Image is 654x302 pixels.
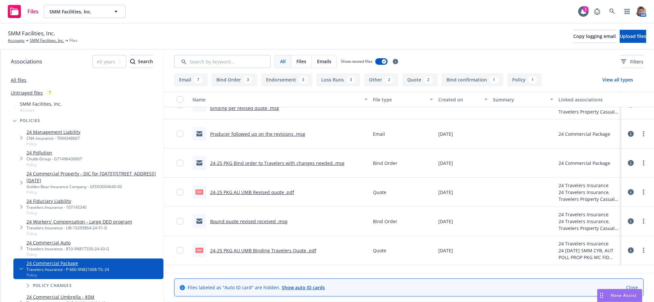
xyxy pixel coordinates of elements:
div: 2 [385,76,394,83]
button: Name [190,92,370,107]
button: Linked associations [556,92,621,107]
span: [DATE] [438,160,453,167]
a: Files [5,2,41,21]
svg: Search [130,59,135,64]
button: Created on [436,92,490,107]
a: 24-25 PKG Bind order to Travelers with changes needed..msg [210,160,344,166]
input: Toggle Row Selected [177,131,183,137]
span: Filters [630,58,644,65]
div: 24 [DATE] SMM CYB, AUT POLL PROP PKG WC FID UMB MGMT LIAB Renewal [559,247,619,261]
div: File type [373,96,426,103]
div: Travelers Insurance - 107145340 [26,204,87,210]
div: Travelers Insurance - P-660-9N821668-TIL-24 [26,267,109,272]
span: Show nested files [341,59,373,64]
button: Filters [621,55,644,68]
div: 3 [346,76,355,83]
div: Created on [438,96,480,103]
button: Copy logging email [573,30,616,43]
a: more [640,159,647,167]
div: 24 Travelers Insurance [559,211,619,218]
span: Policy changes [33,284,72,288]
div: 7 [45,89,54,97]
div: 24 Travelers Insurance, Travelers Property Casualty Company of America - Travelers Insurance [559,189,619,203]
input: Select all [177,96,183,103]
a: 24-25 PKG AU UMB Binding Travelers Quote .pdf [210,247,316,254]
span: [DATE] [438,131,453,137]
a: Show auto ID cards [282,284,325,291]
div: 7 [194,76,203,83]
a: Untriaged files [11,89,43,96]
a: Search [606,5,619,18]
span: Quote [373,189,386,196]
a: 24 Commercial Package [26,260,109,267]
div: 24 Travelers Insurance [559,240,619,247]
span: Files [27,9,39,14]
a: 24 Fiduciary Liability [26,198,87,204]
input: Toggle Row Selected [177,247,183,254]
span: [DATE] [438,218,453,225]
a: more [640,217,647,225]
span: Policy [26,272,109,278]
a: All files [11,77,26,83]
a: 24-25 PKG AU UMB Revised quote .pdf [210,189,294,195]
a: more [640,246,647,254]
div: 24 Commercial Package [559,160,610,167]
a: 24 Commercial Umbrella - $5M [26,293,106,300]
a: Report a Bug [591,5,604,18]
div: Golden Bear Insurance Company - GFD03004640-00 [26,184,161,189]
div: 24 Travelers Insurance, Travelers Property Casualty Company of America - Travelers Insurance [559,218,619,232]
a: Accounts [8,38,25,44]
span: Policy [26,189,161,195]
div: Summary [493,96,546,103]
span: Upload files [620,33,646,39]
a: 24 Pollution [26,149,82,156]
button: Endorsement [261,73,312,86]
a: more [640,188,647,196]
button: SearchSearch [130,55,153,68]
span: Account [20,107,62,113]
a: Switch app [621,5,634,18]
span: Policy [26,141,80,147]
span: SMM Facilities, Inc. [8,29,55,38]
div: Linked associations [559,96,619,103]
span: Policy [26,162,82,168]
div: 24 Travelers Insurance, Travelers Property Casualty Company of America - Travelers Insurance [559,101,619,115]
button: Email [174,73,208,86]
span: Policies [20,119,41,123]
a: more [640,130,647,138]
span: Emails [317,58,331,65]
span: pdf [195,189,203,194]
a: Close [626,284,638,291]
div: 1 [490,76,498,83]
span: [DATE] [438,247,453,254]
button: Bind confirmation [442,73,503,86]
button: SMM Facilities, Inc. [44,5,126,18]
div: 1 [528,76,537,83]
a: Bound quote revised received .msg [210,218,288,224]
span: Quote [373,247,386,254]
span: Files labeled as "Auto ID card" are hidden. [188,284,325,291]
button: Summary [490,92,556,107]
span: Policy [26,231,132,236]
input: Toggle Row Selected [177,160,183,166]
a: 24 Commercial Property - DIC for [DATE][STREET_ADDRESS][DATE] [26,170,161,184]
button: Other [364,73,398,86]
div: 1 [583,6,589,12]
input: Search by keyword... [174,55,271,68]
a: 24 Workers' Compensation - Large DED program [26,218,132,225]
button: Nova Assist [597,289,642,302]
div: 24 Commercial Package [559,131,610,137]
button: Quote [402,73,438,86]
div: Search [130,55,153,68]
img: photo [636,6,646,17]
span: Bind Order [373,218,397,225]
div: 2 [424,76,433,83]
span: Files [296,58,306,65]
button: Bind Order [211,73,257,86]
span: Filters [621,58,644,65]
div: 24 Travelers Insurance [559,182,619,189]
div: 3 [299,76,308,83]
span: pdf [195,248,203,253]
span: SMM Facilities, Inc. [49,8,106,15]
span: Bind Order [373,160,397,167]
